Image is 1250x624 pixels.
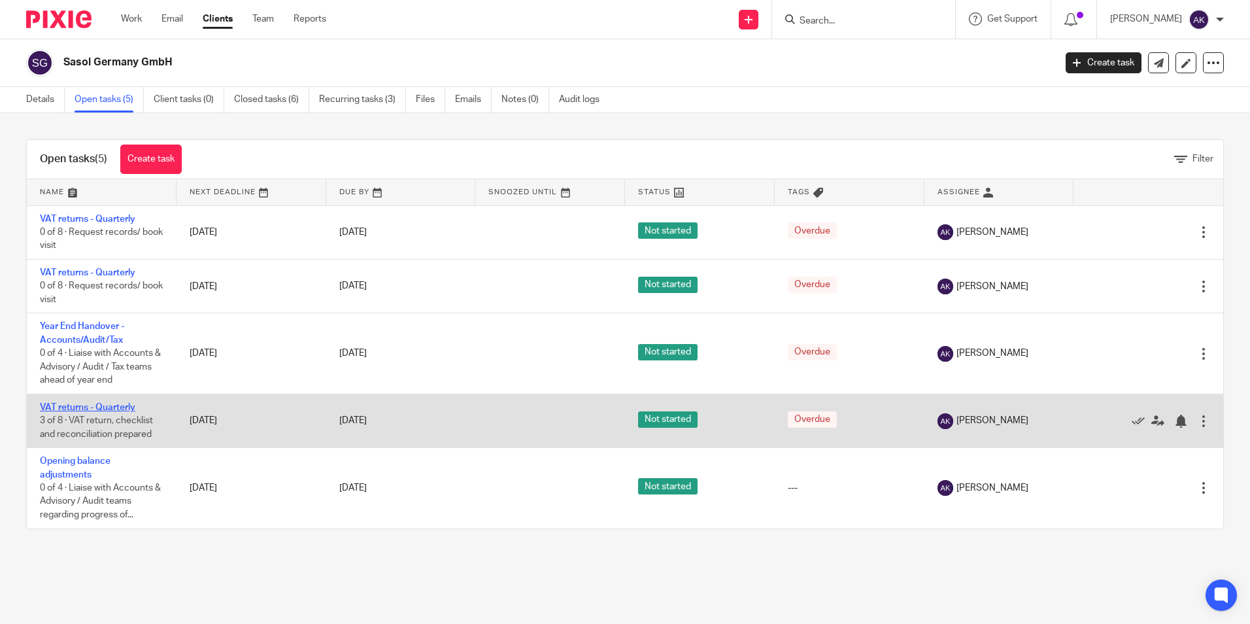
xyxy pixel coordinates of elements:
span: 0 of 4 · Liaise with Accounts & Advisory / Audit teams regarding progress of... [40,483,161,519]
span: [DATE] [339,349,367,358]
span: [PERSON_NAME] [956,280,1028,293]
span: Status [638,188,671,196]
div: --- [788,481,911,494]
img: svg%3E [937,413,953,429]
a: Files [416,87,445,113]
span: Not started [638,411,698,428]
a: VAT returns - Quarterly [40,268,135,277]
a: Team [252,12,274,26]
a: Year End Handover - Accounts/Audit/Tax [40,322,124,344]
a: Details [26,87,65,113]
td: [DATE] [177,394,326,447]
img: Pixie [26,10,92,28]
span: Filter [1192,154,1213,164]
span: [DATE] [339,483,367,493]
span: [PERSON_NAME] [956,481,1028,494]
a: Opening balance adjustments [40,457,110,479]
img: svg%3E [26,49,54,77]
a: Recurring tasks (3) [319,87,406,113]
a: Work [121,12,142,26]
td: [DATE] [177,313,326,394]
span: Get Support [987,14,1038,24]
span: (5) [95,154,107,164]
span: 3 of 8 · VAT return, checklist and reconciliation prepared [40,416,153,439]
span: Not started [638,478,698,494]
a: Client tasks (0) [154,87,224,113]
a: Notes (0) [501,87,549,113]
span: [DATE] [339,416,367,425]
td: [DATE] [177,205,326,259]
span: Not started [638,344,698,360]
p: [PERSON_NAME] [1110,12,1182,26]
img: svg%3E [937,346,953,362]
span: 0 of 8 · Request records/ book visit [40,228,163,251]
span: Not started [638,277,698,293]
span: Snoozed Until [488,188,557,196]
span: [DATE] [339,228,367,237]
img: svg%3E [937,224,953,240]
a: Clients [203,12,233,26]
td: [DATE] [177,448,326,529]
a: Closed tasks (6) [234,87,309,113]
a: Create task [120,145,182,174]
span: Overdue [788,411,837,428]
span: [DATE] [339,282,367,291]
span: [PERSON_NAME] [956,347,1028,360]
h2: Sasol Germany GmbH [63,56,849,69]
a: VAT returns - Quarterly [40,215,135,224]
span: Overdue [788,344,837,360]
a: Audit logs [559,87,609,113]
span: Overdue [788,277,837,293]
img: svg%3E [937,480,953,496]
a: VAT returns - Quarterly [40,403,135,412]
span: 0 of 4 · Liaise with Accounts & Advisory / Audit / Tax teams ahead of year end [40,349,161,385]
span: Tags [788,188,810,196]
span: [PERSON_NAME] [956,226,1028,239]
a: Open tasks (5) [75,87,144,113]
a: Create task [1066,52,1141,73]
img: svg%3E [1189,9,1209,30]
span: 0 of 8 · Request records/ book visit [40,282,163,305]
td: [DATE] [177,259,326,313]
a: Reports [294,12,326,26]
a: Emails [455,87,492,113]
span: Overdue [788,222,837,239]
a: Mark as done [1132,414,1151,427]
input: Search [798,16,916,27]
a: Email [161,12,183,26]
h1: Open tasks [40,152,107,166]
img: svg%3E [937,279,953,294]
span: [PERSON_NAME] [956,414,1028,427]
span: Not started [638,222,698,239]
